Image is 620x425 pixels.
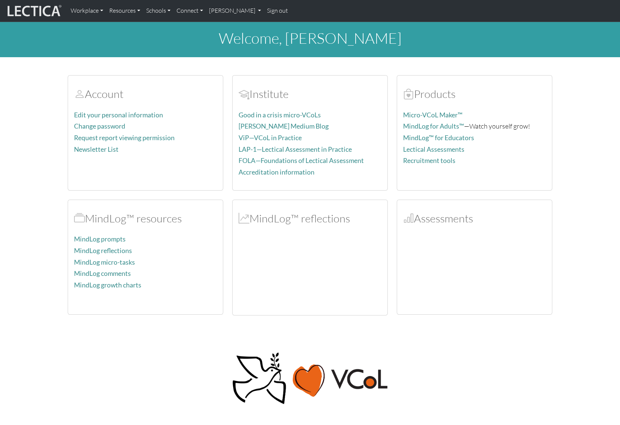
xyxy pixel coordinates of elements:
[403,122,464,130] a: MindLog for Adults™
[74,235,126,243] a: MindLog prompts
[403,87,546,101] h2: Products
[74,87,85,101] span: Account
[239,134,302,142] a: ViP—VCoL in Practice
[143,3,174,19] a: Schools
[403,157,455,164] a: Recruitment tools
[174,3,206,19] a: Connect
[239,157,364,164] a: FOLA—Foundations of Lectical Assessment
[74,134,175,142] a: Request report viewing permission
[74,87,217,101] h2: Account
[403,87,414,101] span: Products
[239,145,352,153] a: LAP-1—Lectical Assessment in Practice
[239,111,321,119] a: Good in a crisis micro-VCoLs
[239,212,249,225] span: MindLog
[239,87,381,101] h2: Institute
[74,258,135,266] a: MindLog micro-tasks
[74,145,119,153] a: Newsletter List
[403,212,414,225] span: Assessments
[239,168,314,176] a: Accreditation information
[403,212,546,225] h2: Assessments
[74,270,131,277] a: MindLog comments
[239,122,329,130] a: [PERSON_NAME] Medium Blog
[403,134,474,142] a: MindLog™ for Educators
[74,281,141,289] a: MindLog growth charts
[230,351,390,406] img: Peace, love, VCoL
[239,87,249,101] span: Account
[74,122,125,130] a: Change password
[74,247,132,255] a: MindLog reflections
[403,121,546,132] p: —Watch yourself grow!
[239,212,381,225] h2: MindLog™ reflections
[106,3,143,19] a: Resources
[403,111,463,119] a: Micro-VCoL Maker™
[403,145,464,153] a: Lectical Assessments
[206,3,264,19] a: [PERSON_NAME]
[6,4,62,18] img: lecticalive
[74,212,85,225] span: MindLog™ resources
[74,212,217,225] h2: MindLog™ resources
[68,3,106,19] a: Workplace
[264,3,291,19] a: Sign out
[74,111,163,119] a: Edit your personal information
